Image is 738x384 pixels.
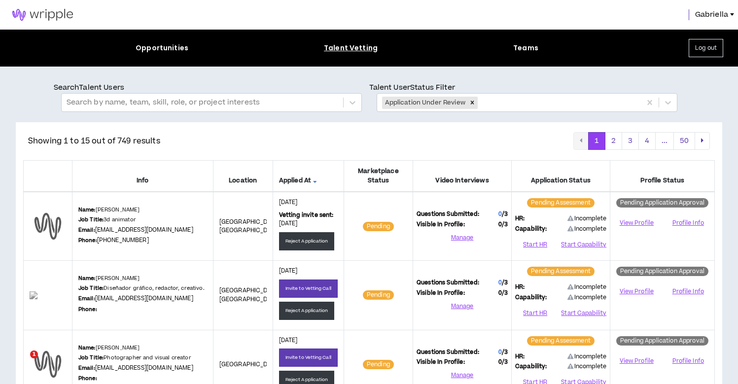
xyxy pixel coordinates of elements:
[78,275,140,282] p: [PERSON_NAME]
[567,225,607,233] span: Incomplete
[515,293,547,302] span: Capability:
[30,291,66,299] img: 11M6eaXggT6XmPbuGUsxLqds9RIZFcLQwFCiT4W7.png
[78,364,95,372] b: Email:
[78,206,140,214] p: [PERSON_NAME]
[417,368,508,383] button: Manage
[614,283,659,300] a: View Profile
[219,286,282,304] span: [GEOGRAPHIC_DATA] , [GEOGRAPHIC_DATA]
[622,132,639,150] button: 3
[78,237,97,244] b: Phone:
[417,348,479,357] span: Questions Submitted:
[527,267,595,276] sup: Pending Assessment
[78,275,96,282] b: Name:
[279,349,338,367] button: Invite to Vetting Call
[279,176,338,185] span: Applied At
[498,289,508,298] span: 0
[527,198,595,208] sup: Pending Assessment
[78,284,205,292] p: Diseñador gráfico, redactor, creativo.
[78,354,104,361] b: Job Title:
[363,360,394,369] sup: Pending
[363,222,394,231] sup: Pending
[95,294,193,303] a: [EMAIL_ADDRESS][DOMAIN_NAME]
[502,358,508,366] span: / 3
[638,132,656,150] button: 4
[279,267,338,276] p: [DATE]
[10,350,34,374] iframe: Intercom live chat
[95,364,193,372] a: [EMAIL_ADDRESS][DOMAIN_NAME]
[279,302,335,320] button: Reject Application
[279,336,338,345] p: [DATE]
[28,135,160,147] p: Showing 1 to 15 out of 749 results
[502,220,508,229] span: / 3
[213,160,273,192] th: Location
[78,216,104,223] b: Job Title:
[561,306,606,320] button: Start Capability
[616,267,708,276] sup: Pending Application Approval
[502,210,508,218] span: / 3
[219,360,280,369] span: [GEOGRAPHIC_DATA]
[78,295,95,302] b: Email:
[689,39,723,57] button: Log out
[561,237,606,252] button: Start Capability
[498,358,508,367] span: 0
[498,348,502,356] span: 0
[54,82,369,93] p: Search Talent Users
[515,225,547,234] span: Capability:
[515,237,555,252] button: Start HR
[97,236,149,244] a: [PHONE_NUMBER]
[588,132,605,150] button: 1
[567,352,607,361] span: Incomplete
[567,362,607,371] span: Incomplete
[467,97,478,109] div: Remove Application Under Review
[417,230,508,245] button: Manage
[369,82,685,93] p: Talent User Status Filter
[567,214,607,223] span: Incomplete
[78,226,95,234] b: Email:
[78,344,96,351] b: Name:
[616,336,708,346] sup: Pending Application Approval
[417,210,479,219] span: Questions Submitted:
[30,350,38,358] span: 1
[136,43,188,53] div: Opportunities
[382,97,467,109] div: Application Under Review
[515,283,525,292] span: HR:
[30,346,66,383] img: default-user-profile.png
[666,353,711,368] button: Profile Info
[605,132,622,150] button: 2
[344,160,413,192] th: Marketplace Status
[515,306,555,320] button: Start HR
[513,43,538,53] div: Teams
[30,208,66,244] img: default-user-profile.png
[78,216,136,224] p: 3d animator
[567,283,607,292] span: Incomplete
[279,232,335,250] button: Reject Application
[502,289,508,297] span: / 3
[616,198,708,208] sup: Pending Application Approval
[363,290,394,300] sup: Pending
[78,284,104,292] b: Job Title:
[279,198,338,207] p: [DATE]
[78,375,97,382] b: Phone:
[413,160,512,192] th: Video Interviews
[498,220,508,229] span: 0
[610,160,715,192] th: Profile Status
[417,220,465,229] span: Visible In Profile:
[695,9,728,20] span: Gabriella
[78,306,97,313] b: Phone:
[512,160,610,192] th: Application Status
[573,132,710,150] nav: pagination
[78,344,140,352] p: [PERSON_NAME]
[417,289,465,298] span: Visible In Profile:
[72,160,213,192] th: Info
[567,293,607,302] span: Incomplete
[666,284,711,299] button: Profile Info
[417,299,508,314] button: Manage
[417,358,465,367] span: Visible In Profile:
[515,362,547,371] span: Capability:
[279,279,338,298] button: Invite to Vetting Call
[78,206,96,213] b: Name:
[673,132,695,150] button: 50
[219,218,282,235] span: [GEOGRAPHIC_DATA] , [GEOGRAPHIC_DATA]
[614,214,659,232] a: View Profile
[417,279,479,287] span: Questions Submitted:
